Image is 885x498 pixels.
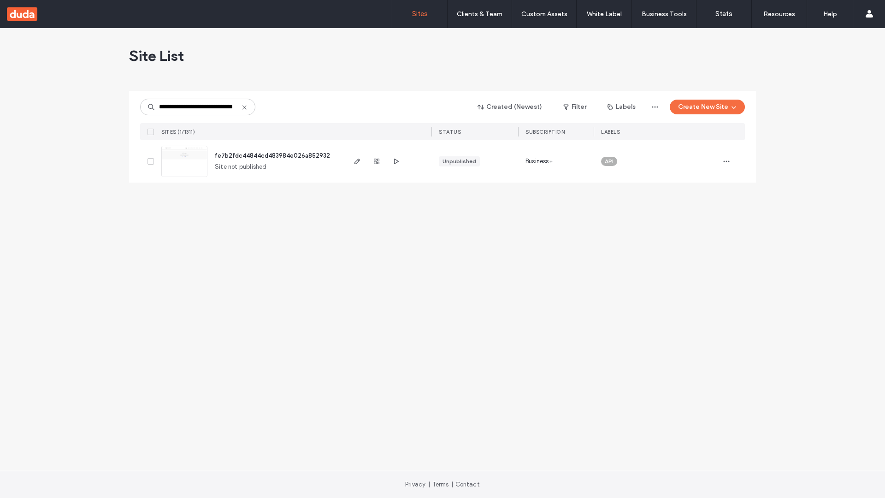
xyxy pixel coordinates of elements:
[642,10,687,18] label: Business Tools
[525,129,565,135] span: SUBSCRIPTION
[601,129,620,135] span: LABELS
[587,10,622,18] label: White Label
[470,100,550,114] button: Created (Newest)
[405,481,425,488] a: Privacy
[215,152,330,159] a: fe7b2fdc44844cd483984e026a852932
[24,6,42,15] span: Help
[763,10,795,18] label: Resources
[428,481,430,488] span: |
[521,10,567,18] label: Custom Assets
[442,157,476,166] div: Unpublished
[715,10,732,18] label: Stats
[670,100,745,114] button: Create New Site
[129,47,184,65] span: Site List
[823,10,837,18] label: Help
[215,162,267,172] span: Site not published
[457,10,502,18] label: Clients & Team
[455,481,480,488] a: Contact
[412,10,428,18] label: Sites
[161,129,195,135] span: SITES (1/1311)
[432,481,449,488] a: Terms
[525,157,553,166] span: Business+
[439,129,461,135] span: STATUS
[605,157,614,166] span: API
[451,481,453,488] span: |
[599,100,644,114] button: Labels
[554,100,596,114] button: Filter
